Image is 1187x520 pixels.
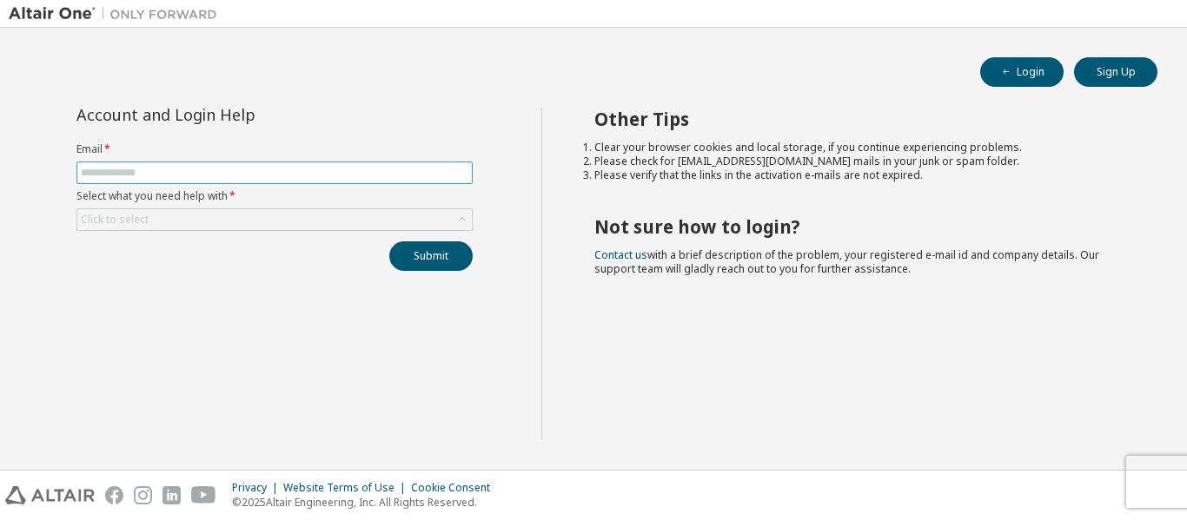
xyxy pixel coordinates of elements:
[105,486,123,504] img: facebook.svg
[162,486,181,504] img: linkedin.svg
[77,209,472,230] div: Click to select
[594,155,1127,168] li: Please check for [EMAIL_ADDRESS][DOMAIN_NAME] mails in your junk or spam folder.
[9,5,226,23] img: Altair One
[5,486,95,504] img: altair_logo.svg
[594,215,1127,238] h2: Not sure how to login?
[594,247,1099,276] span: with a brief description of the problem, your registered e-mail id and company details. Our suppo...
[980,57,1064,87] button: Login
[283,481,411,495] div: Website Terms of Use
[389,241,473,271] button: Submit
[1074,57,1157,87] button: Sign Up
[232,495,501,510] p: © 2025 Altair Engineering, Inc. All Rights Reserved.
[76,108,394,122] div: Account and Login Help
[134,486,152,504] img: instagram.svg
[76,189,473,203] label: Select what you need help with
[594,168,1127,182] li: Please verify that the links in the activation e-mails are not expired.
[411,481,501,495] div: Cookie Consent
[191,486,216,504] img: youtube.svg
[594,141,1127,155] li: Clear your browser cookies and local storage, if you continue experiencing problems.
[594,247,647,262] a: Contact us
[76,142,473,156] label: Email
[81,213,149,227] div: Click to select
[232,481,283,495] div: Privacy
[594,108,1127,130] h2: Other Tips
